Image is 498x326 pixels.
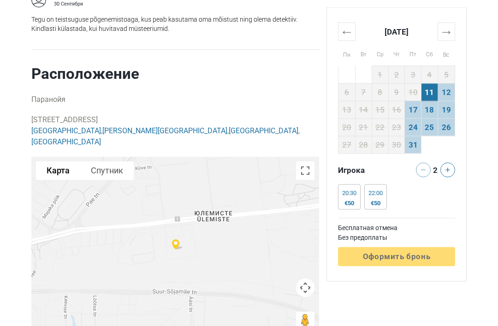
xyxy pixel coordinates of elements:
[54,2,104,7] div: 30 Сентября
[229,127,298,136] a: [GEOGRAPHIC_DATA]
[405,83,421,101] td: 10
[338,41,355,66] th: Пн
[36,162,80,180] button: Показать карту с названиями объектов
[388,66,405,83] td: 2
[102,127,227,136] a: [PERSON_NAME][GEOGRAPHIC_DATA]
[405,41,421,66] th: Пт
[388,41,405,66] th: Чт
[421,66,438,83] td: 4
[421,119,438,136] td: 25
[31,95,319,106] p: Паранойя
[338,101,355,119] td: 13
[438,83,455,101] td: 12
[438,23,455,41] th: →
[388,119,405,136] td: 23
[372,136,388,154] td: 29
[334,163,397,178] div: Игрока
[338,233,455,243] td: Без предоплаты
[368,190,383,197] div: 22:00
[31,127,101,136] a: [GEOGRAPHIC_DATA]
[356,41,372,66] th: Вт
[31,15,319,34] p: Tegu on teistsuguse põgenemistoaga, kus peab kasutama oma mõistust ning olema detektiiv. Kindlast...
[338,23,355,41] th: ←
[356,119,372,136] td: 21
[438,41,455,66] th: Вс
[356,101,372,119] td: 14
[368,200,383,207] div: €50
[372,119,388,136] td: 22
[296,162,314,180] button: Включить полноэкранный режим
[438,101,455,119] td: 19
[31,115,319,148] p: [STREET_ADDRESS] , , ,
[421,101,438,119] td: 18
[80,162,134,180] button: Показать спутниковую карту
[372,83,388,101] td: 8
[342,190,356,197] div: 20:30
[31,138,101,147] a: [GEOGRAPHIC_DATA]
[356,83,372,101] td: 7
[388,101,405,119] td: 16
[372,41,388,66] th: Ср
[421,83,438,101] td: 11
[388,83,405,101] td: 9
[405,66,421,83] td: 3
[438,66,455,83] td: 5
[31,65,319,83] h2: Расположение
[338,83,355,101] td: 6
[356,136,372,154] td: 28
[421,41,438,66] th: Сб
[342,200,356,207] div: €50
[338,119,355,136] td: 20
[388,136,405,154] td: 30
[405,101,421,119] td: 17
[338,223,455,233] td: Бесплатная отмена
[431,163,439,176] div: 2
[296,279,314,297] button: Управление камерой на карте
[438,119,455,136] td: 26
[405,119,421,136] td: 24
[372,66,388,83] td: 1
[372,101,388,119] td: 15
[405,136,421,154] td: 31
[356,23,438,41] th: [DATE]
[338,136,355,154] td: 27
